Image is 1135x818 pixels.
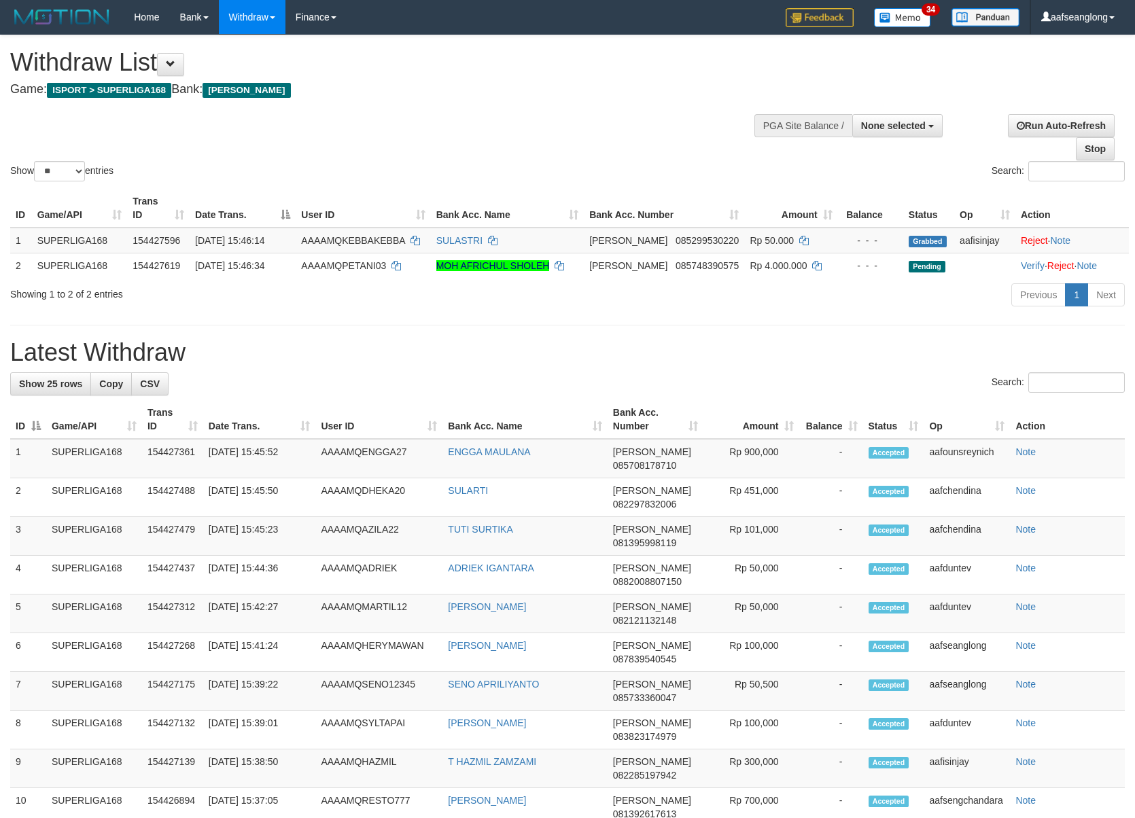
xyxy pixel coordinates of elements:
a: Note [1015,563,1036,573]
span: CSV [140,378,160,389]
th: Date Trans.: activate to sort column ascending [203,400,316,439]
td: SUPERLIGA168 [46,439,142,478]
a: SULASTRI [436,235,483,246]
span: [PERSON_NAME] [613,640,691,651]
a: Note [1015,601,1036,612]
td: · · [1015,253,1129,278]
td: SUPERLIGA168 [46,672,142,711]
td: aafounsreynich [924,439,1010,478]
span: [PERSON_NAME] [613,601,691,612]
th: Bank Acc. Number: activate to sort column ascending [584,189,744,228]
a: SULARTI [448,485,488,496]
span: Copy 085748390575 to clipboard [676,260,739,271]
td: 7 [10,672,46,711]
th: Amount: activate to sort column ascending [703,400,799,439]
span: Accepted [869,757,909,768]
td: 9 [10,749,46,788]
th: Game/API: activate to sort column ascending [32,189,128,228]
span: [PERSON_NAME] [613,795,691,806]
span: ISPORT > SUPERLIGA168 [47,83,171,98]
span: 154427596 [133,235,180,246]
div: Showing 1 to 2 of 2 entries [10,282,463,301]
a: Note [1015,679,1036,690]
th: Date Trans.: activate to sort column descending [190,189,296,228]
td: [DATE] 15:42:27 [203,594,316,633]
th: Op: activate to sort column ascending [924,400,1010,439]
td: 154427437 [142,556,203,594]
span: Rp 4.000.000 [750,260,807,271]
span: Copy 082121132148 to clipboard [613,615,676,626]
td: SUPERLIGA168 [32,228,128,253]
td: 154427175 [142,672,203,711]
a: [PERSON_NAME] [448,640,526,651]
a: Note [1051,235,1071,246]
td: 1 [10,228,32,253]
a: Note [1015,524,1036,535]
th: ID: activate to sort column descending [10,400,46,439]
span: AAAAMQPETANI03 [301,260,386,271]
input: Search: [1028,161,1125,181]
a: [PERSON_NAME] [448,795,526,806]
a: Verify [1021,260,1045,271]
span: Pending [909,261,945,272]
th: Balance [838,189,903,228]
th: User ID: activate to sort column ascending [315,400,442,439]
span: Accepted [869,718,909,730]
label: Show entries [10,161,113,181]
td: 154427479 [142,517,203,556]
a: T HAZMIL ZAMZAMI [448,756,536,767]
td: AAAAMQSYLTAPAI [315,711,442,749]
td: aafseanglong [924,633,1010,672]
a: Stop [1076,137,1115,160]
td: AAAAMQHERYMAWAN [315,633,442,672]
span: [PERSON_NAME] [613,524,691,535]
td: 154427361 [142,439,203,478]
button: None selected [852,114,943,137]
span: Accepted [869,602,909,613]
a: ENGGA MAULANA [448,446,530,457]
td: 4 [10,556,46,594]
td: 154427132 [142,711,203,749]
td: SUPERLIGA168 [46,556,142,594]
img: Button%20Memo.svg [874,8,931,27]
a: Note [1015,640,1036,651]
span: Copy 082297832006 to clipboard [613,499,676,510]
span: [PERSON_NAME] [589,260,667,271]
td: Rp 100,000 [703,633,799,672]
td: AAAAMQHAZMIL [315,749,442,788]
td: [DATE] 15:39:01 [203,711,316,749]
td: [DATE] 15:45:52 [203,439,316,478]
th: Status: activate to sort column ascending [863,400,924,439]
a: ADRIEK IGANTARA [448,563,534,573]
td: [DATE] 15:44:36 [203,556,316,594]
td: aafseanglong [924,672,1010,711]
td: - [799,478,863,517]
span: [PERSON_NAME] [613,679,691,690]
span: Copy 0882008807150 to clipboard [613,576,682,587]
span: [PERSON_NAME] [613,563,691,573]
td: 154427312 [142,594,203,633]
h4: Game: Bank: [10,83,743,96]
span: Rp 50.000 [750,235,794,246]
span: Accepted [869,679,909,691]
span: Grabbed [909,236,947,247]
span: Copy 085299530220 to clipboard [676,235,739,246]
span: [PERSON_NAME] [613,756,691,767]
th: Bank Acc. Number: activate to sort column ascending [608,400,703,439]
span: [PERSON_NAME] [613,717,691,728]
span: [DATE] 15:46:34 [195,260,264,271]
td: [DATE] 15:38:50 [203,749,316,788]
th: Trans ID: activate to sort column ascending [142,400,203,439]
span: Copy [99,378,123,389]
th: ID [10,189,32,228]
td: AAAAMQMARTIL12 [315,594,442,633]
td: AAAAMQAZILA22 [315,517,442,556]
th: User ID: activate to sort column ascending [296,189,430,228]
td: 154427268 [142,633,203,672]
span: 34 [922,3,940,16]
span: 154427619 [133,260,180,271]
td: Rp 100,000 [703,711,799,749]
div: - - - [843,234,898,247]
label: Search: [992,161,1125,181]
span: Accepted [869,486,909,497]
